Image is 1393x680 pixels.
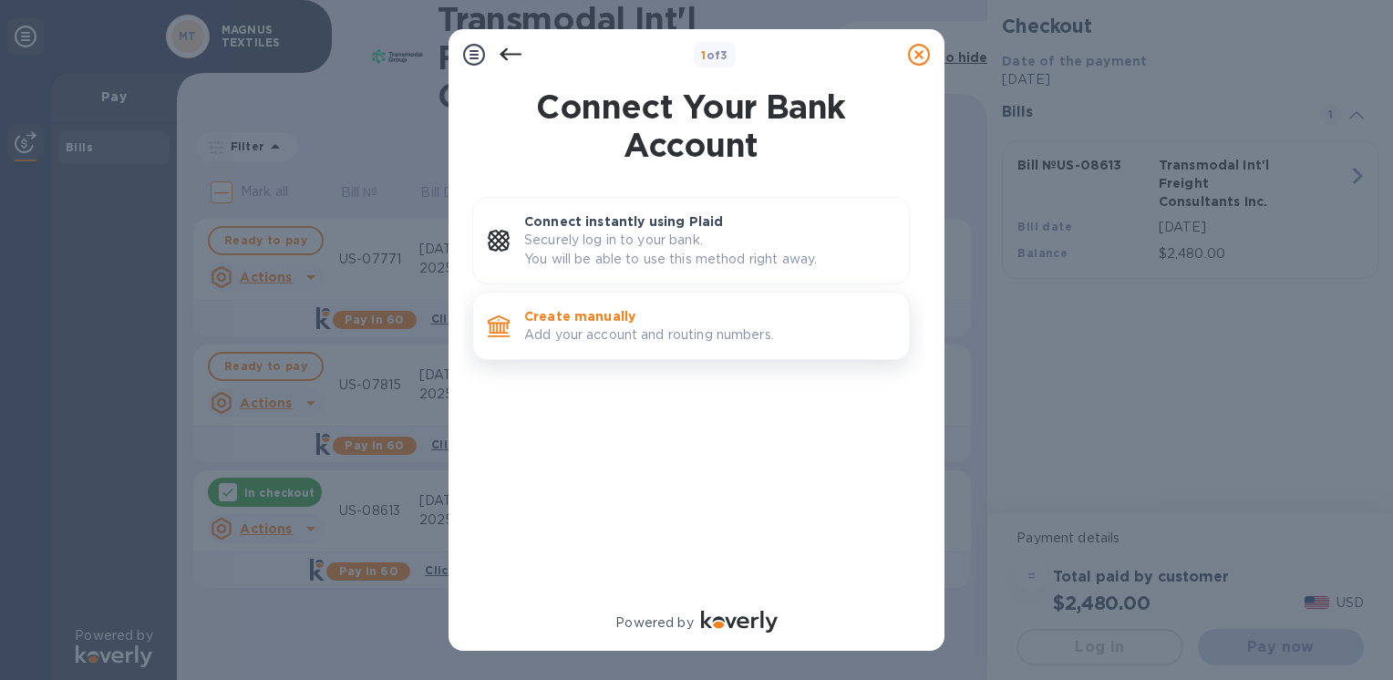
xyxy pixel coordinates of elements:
[701,611,778,633] img: Logo
[465,88,917,164] h1: Connect Your Bank Account
[524,307,894,325] p: Create manually
[701,48,728,62] b: of 3
[524,212,894,231] p: Connect instantly using Plaid
[701,48,706,62] span: 1
[615,613,693,633] p: Powered by
[524,325,894,345] p: Add your account and routing numbers.
[524,231,894,269] p: Securely log in to your bank. You will be able to use this method right away.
